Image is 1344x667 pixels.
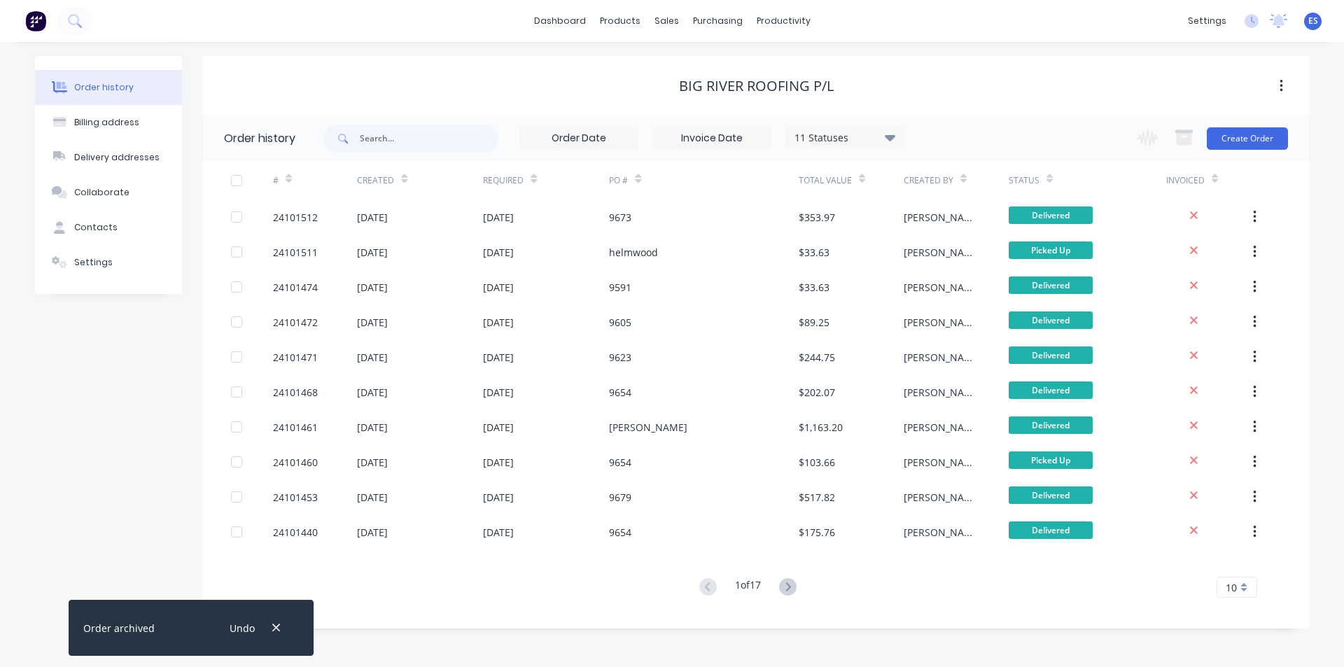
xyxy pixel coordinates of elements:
div: [DATE] [483,455,514,470]
div: 9673 [609,210,631,225]
div: [PERSON_NAME] [904,315,981,330]
div: [DATE] [483,245,514,260]
button: Order history [35,70,182,105]
button: Create Order [1207,127,1288,150]
div: [DATE] [483,210,514,225]
span: Delivered [1009,276,1093,294]
div: Status [1009,161,1166,199]
div: [PERSON_NAME] [904,350,981,365]
div: # [273,174,279,187]
div: helmwood [609,245,658,260]
div: [DATE] [357,245,388,260]
div: Created [357,174,394,187]
img: Factory [25,10,46,31]
div: 9654 [609,525,631,540]
div: Required [483,161,609,199]
div: [DATE] [357,455,388,470]
button: Collaborate [35,175,182,210]
div: 24101440 [273,525,318,540]
div: productivity [750,10,818,31]
div: $33.63 [799,280,829,295]
div: [DATE] [357,350,388,365]
div: [DATE] [357,210,388,225]
div: $202.07 [799,385,835,400]
div: [DATE] [483,315,514,330]
div: 24101512 [273,210,318,225]
div: [DATE] [483,490,514,505]
div: Settings [74,256,113,269]
div: [PERSON_NAME] [904,490,981,505]
input: Invoice Date [653,128,771,149]
div: Status [1009,174,1039,187]
a: dashboard [527,10,593,31]
div: [PERSON_NAME] [904,245,981,260]
div: [PERSON_NAME] [904,210,981,225]
div: purchasing [686,10,750,31]
div: Order archived [83,621,155,636]
div: 24101468 [273,385,318,400]
div: 1 of 17 [735,577,761,598]
div: [PERSON_NAME] [609,420,687,435]
div: [PERSON_NAME] [904,420,981,435]
div: 9654 [609,455,631,470]
div: [DATE] [483,350,514,365]
div: [DATE] [357,490,388,505]
div: Total Value [799,174,852,187]
div: Collaborate [74,186,129,199]
span: Picked Up [1009,451,1093,469]
div: [DATE] [357,280,388,295]
div: [DATE] [357,315,388,330]
button: Settings [35,245,182,280]
div: $103.66 [799,455,835,470]
div: [PERSON_NAME] [904,525,981,540]
span: Picked Up [1009,241,1093,259]
span: Delivered [1009,346,1093,364]
div: $33.63 [799,245,829,260]
div: [PERSON_NAME] [904,385,981,400]
div: Invoiced [1166,161,1250,199]
div: 9623 [609,350,631,365]
span: Delivered [1009,381,1093,399]
div: [DATE] [483,525,514,540]
div: $175.76 [799,525,835,540]
div: 24101472 [273,315,318,330]
div: [PERSON_NAME] [904,280,981,295]
div: 24101471 [273,350,318,365]
span: Delivered [1009,311,1093,329]
div: Created [357,161,483,199]
div: sales [647,10,686,31]
div: $517.82 [799,490,835,505]
div: $244.75 [799,350,835,365]
div: 24101511 [273,245,318,260]
div: settings [1181,10,1233,31]
div: [DATE] [357,385,388,400]
div: products [593,10,647,31]
div: 9591 [609,280,631,295]
div: 9654 [609,385,631,400]
div: $1,163.20 [799,420,843,435]
div: 24101460 [273,455,318,470]
div: 24101474 [273,280,318,295]
div: $89.25 [799,315,829,330]
span: Delivered [1009,521,1093,539]
div: Order history [74,81,134,94]
div: # [273,161,357,199]
div: [PERSON_NAME] [904,455,981,470]
button: Delivery addresses [35,140,182,175]
div: 24101453 [273,490,318,505]
div: [DATE] [483,280,514,295]
div: PO # [609,161,798,199]
div: Invoiced [1166,174,1205,187]
div: Created By [904,161,1009,199]
input: Search... [360,125,498,153]
div: Required [483,174,524,187]
div: [DATE] [357,420,388,435]
div: Total Value [799,161,904,199]
div: Order history [224,130,295,147]
div: Billing address [74,116,139,129]
div: [DATE] [483,420,514,435]
button: Undo [222,619,262,638]
input: Order Date [520,128,638,149]
span: Delivered [1009,416,1093,434]
div: 24101461 [273,420,318,435]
